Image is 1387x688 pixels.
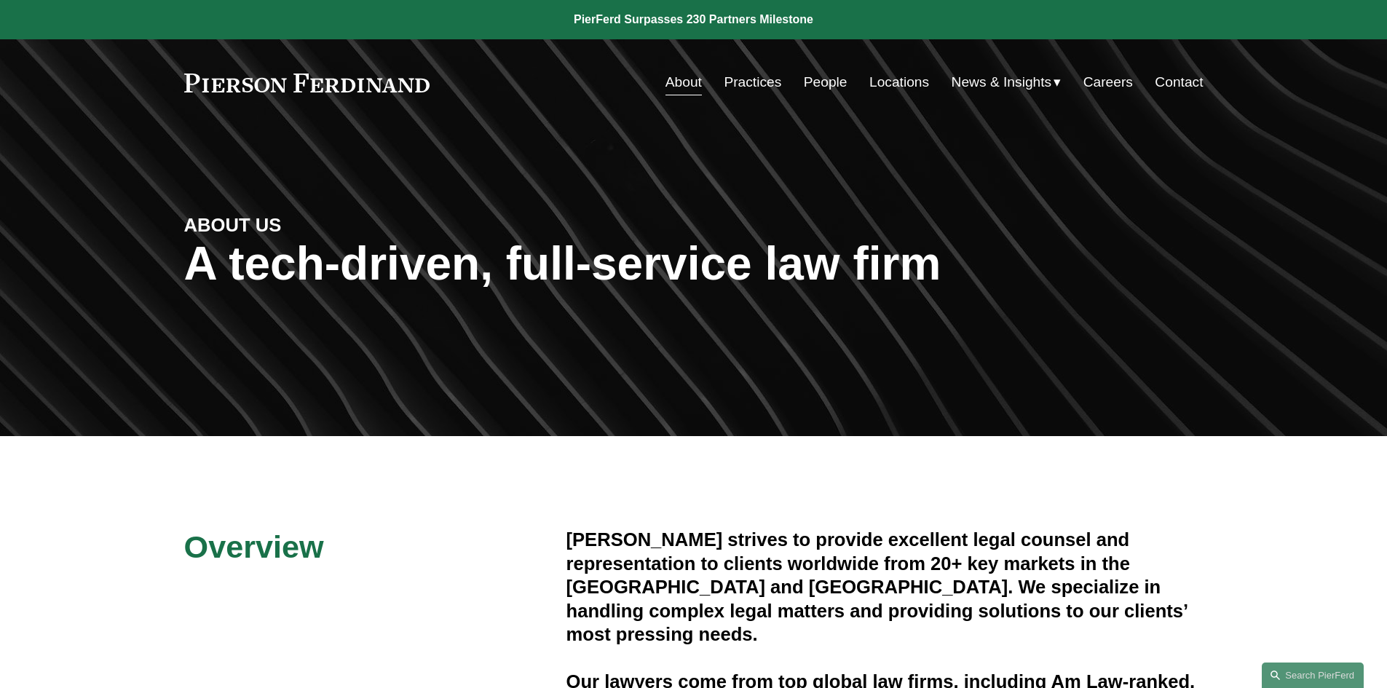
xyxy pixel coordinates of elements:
[1083,68,1133,96] a: Careers
[804,68,847,96] a: People
[869,68,929,96] a: Locations
[566,528,1204,646] h4: [PERSON_NAME] strives to provide excellent legal counsel and representation to clients worldwide ...
[1262,663,1364,688] a: Search this site
[184,529,324,564] span: Overview
[665,68,702,96] a: About
[184,215,282,235] strong: ABOUT US
[1155,68,1203,96] a: Contact
[184,237,1204,290] h1: A tech-driven, full-service law firm
[952,70,1052,95] span: News & Insights
[952,68,1062,96] a: folder dropdown
[724,68,781,96] a: Practices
